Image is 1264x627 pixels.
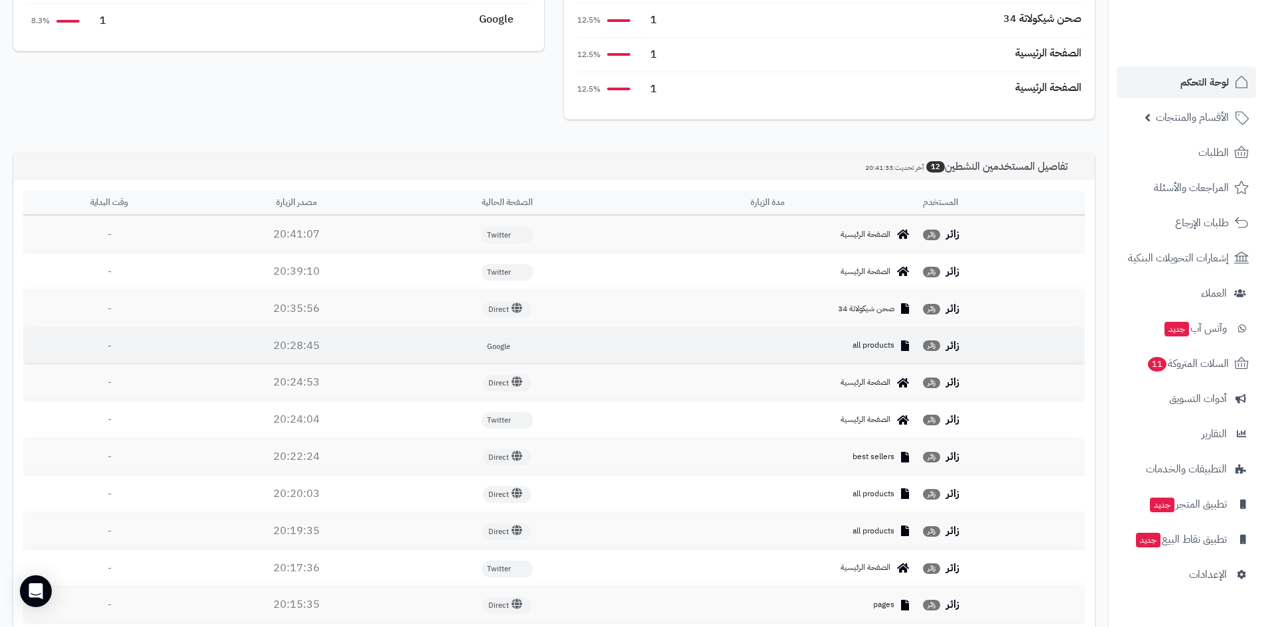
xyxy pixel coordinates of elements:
[853,340,894,351] span: all products
[86,13,106,29] span: 1
[841,414,890,425] span: الصفحة الرئيسية
[1003,11,1082,27] div: صحن شيكولاتة 34
[1015,80,1082,96] div: الصفحة الرئيسية
[637,13,657,28] span: 1
[195,513,397,549] td: 20:19:35
[107,486,111,502] span: -
[946,226,959,242] strong: زائر
[483,486,531,503] span: Direct
[1174,10,1251,38] img: logo-2.png
[1175,214,1229,232] span: طلبات الإرجاع
[1180,73,1229,92] span: لوحة التحكم
[1015,46,1082,61] div: الصفحة الرئيسية
[841,266,890,277] span: الصفحة الرئيسية
[923,304,940,314] span: زائر
[20,575,52,607] div: Open Intercom Messenger
[1117,383,1256,415] a: أدوات التسويق
[1117,488,1256,520] a: تطبيق المتجرجديد
[1149,495,1227,514] span: تطبيق المتجر
[107,560,111,576] span: -
[1117,418,1256,450] a: التقارير
[946,523,959,539] strong: زائر
[577,15,600,26] span: 12.5%
[1189,565,1227,584] span: الإعدادات
[483,301,531,318] span: Direct
[946,560,959,576] strong: زائر
[855,161,1085,173] h3: تفاصيل المستخدمين النشطين
[1154,178,1229,197] span: المراجعات والأسئلة
[107,301,111,316] span: -
[1163,319,1227,338] span: وآتس آب
[195,587,397,623] td: 20:15:35
[1202,425,1227,443] span: التقارير
[195,364,397,401] td: 20:24:53
[946,449,959,464] strong: زائر
[1135,530,1227,549] span: تطبيق نقاط البيع
[1147,356,1168,372] span: 11
[923,267,940,277] span: زائر
[482,264,533,281] span: Twitter
[946,596,959,612] strong: زائر
[195,550,397,587] td: 20:17:36
[1117,453,1256,485] a: التطبيقات والخدمات
[923,563,940,574] span: زائر
[1150,498,1174,512] span: جديد
[853,451,894,462] span: best sellers
[946,411,959,427] strong: زائر
[195,291,397,327] td: 20:35:56
[926,161,945,173] span: 12
[873,599,894,610] span: pages
[577,49,600,60] span: 12.5%
[195,476,397,512] td: 20:20:03
[195,439,397,475] td: 20:22:24
[946,374,959,390] strong: زائر
[1147,354,1229,373] span: السلات المتروكة
[946,263,959,279] strong: زائر
[107,226,111,242] span: -
[865,163,924,173] small: آخر تحديث:
[923,526,940,537] span: زائر
[195,216,397,253] td: 20:41:07
[1164,322,1189,336] span: جديد
[1117,137,1256,169] a: الطلبات
[841,377,890,388] span: الصفحة الرئيسية
[1117,559,1256,591] a: الإعدادات
[1117,313,1256,344] a: وآتس آبجديد
[397,191,616,216] th: الصفحة الحالية
[923,489,940,500] span: زائر
[1146,460,1227,478] span: التطبيقات والخدمات
[841,562,890,573] span: الصفحة الرئيسية
[637,82,657,97] span: 1
[923,452,940,462] span: زائر
[483,375,531,391] span: Direct
[1117,66,1256,98] a: لوحة التحكم
[1117,277,1256,309] a: العملاء
[107,449,111,464] span: -
[1117,242,1256,274] a: إشعارات التحويلات البنكية
[479,12,531,27] div: Google
[923,415,940,425] span: زائر
[23,191,195,216] th: وقت البداية
[1156,108,1229,127] span: الأقسام والمنتجات
[577,84,600,95] span: 12.5%
[923,378,940,388] span: زائر
[946,338,959,354] strong: زائر
[1201,284,1227,303] span: العملاء
[107,596,111,612] span: -
[1117,523,1256,555] a: تطبيق نقاط البيعجديد
[1169,389,1227,408] span: أدوات التسويق
[616,191,918,216] th: مدة الزيارة
[865,163,893,173] span: 20:41:33
[107,523,111,539] span: -
[483,449,531,466] span: Direct
[195,328,397,364] td: 20:28:45
[853,488,894,500] span: all products
[946,486,959,502] strong: زائر
[923,230,940,240] span: زائر
[107,338,111,354] span: -
[482,412,533,429] span: Twitter
[482,338,532,355] span: Google
[841,229,890,240] span: الصفحة الرئيسية
[482,227,533,244] span: Twitter
[838,303,894,314] span: صحن شيكولاتة 34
